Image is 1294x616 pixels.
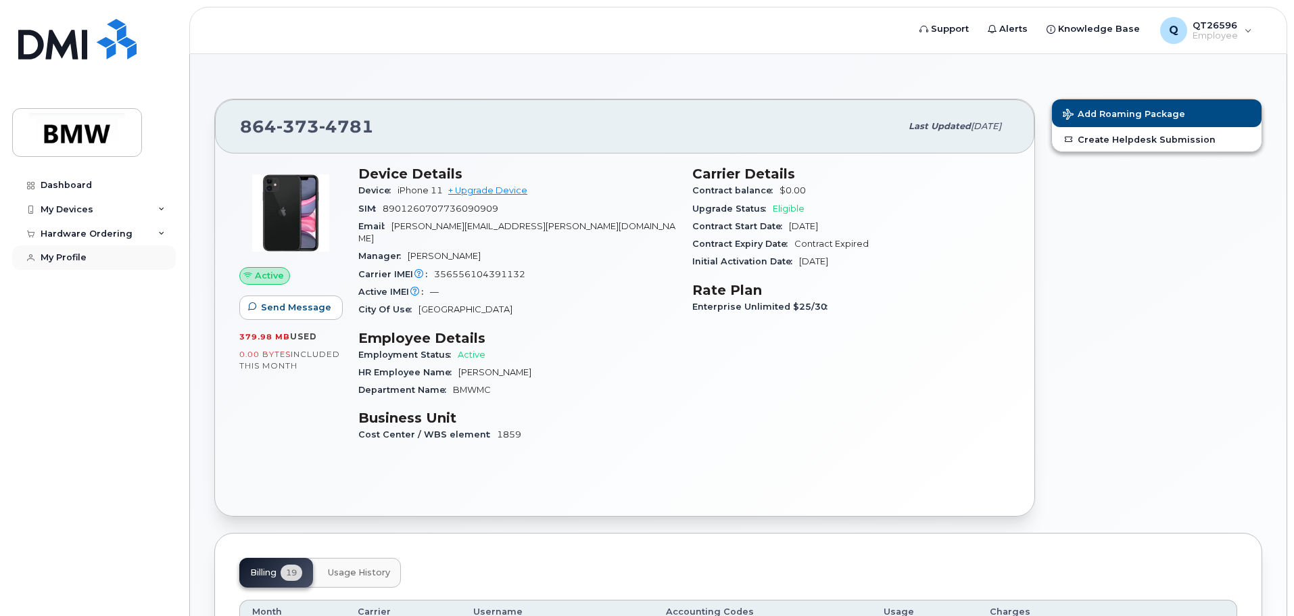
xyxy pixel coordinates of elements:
[1052,99,1262,127] button: Add Roaming Package
[692,239,794,249] span: Contract Expiry Date
[328,567,390,578] span: Usage History
[239,332,290,341] span: 379.98 MB
[789,221,818,231] span: [DATE]
[1052,127,1262,151] a: Create Helpdesk Submission
[692,256,799,266] span: Initial Activation Date
[692,282,1010,298] h3: Rate Plan
[497,429,521,440] span: 1859
[358,251,408,261] span: Manager
[358,385,453,395] span: Department Name
[240,116,374,137] span: 864
[692,166,1010,182] h3: Carrier Details
[358,367,458,377] span: HR Employee Name
[453,385,491,395] span: BMWMC
[358,350,458,360] span: Employment Status
[358,166,676,182] h3: Device Details
[383,204,498,214] span: 8901260707736090909
[692,204,773,214] span: Upgrade Status
[319,116,374,137] span: 4781
[239,350,291,359] span: 0.00 Bytes
[1235,557,1284,606] iframe: Messenger Launcher
[692,302,834,312] span: Enterprise Unlimited $25/30
[692,185,780,195] span: Contract balance
[434,269,525,279] span: 356556104391132
[458,367,531,377] span: [PERSON_NAME]
[250,172,331,254] img: iPhone_11.jpg
[794,239,869,249] span: Contract Expired
[398,185,443,195] span: iPhone 11
[358,330,676,346] h3: Employee Details
[448,185,527,195] a: + Upgrade Device
[358,185,398,195] span: Device
[418,304,512,314] span: [GEOGRAPHIC_DATA]
[239,295,343,320] button: Send Message
[971,121,1001,131] span: [DATE]
[358,269,434,279] span: Carrier IMEI
[458,350,485,360] span: Active
[290,331,317,341] span: used
[430,287,439,297] span: —
[358,410,676,426] h3: Business Unit
[358,221,391,231] span: Email
[358,204,383,214] span: SIM
[909,121,971,131] span: Last updated
[358,429,497,440] span: Cost Center / WBS element
[773,204,805,214] span: Eligible
[277,116,319,137] span: 373
[358,287,430,297] span: Active IMEI
[780,185,806,195] span: $0.00
[358,304,418,314] span: City Of Use
[692,221,789,231] span: Contract Start Date
[261,301,331,314] span: Send Message
[408,251,481,261] span: [PERSON_NAME]
[358,221,675,243] span: [PERSON_NAME][EMAIL_ADDRESS][PERSON_NAME][DOMAIN_NAME]
[799,256,828,266] span: [DATE]
[255,269,284,282] span: Active
[1063,109,1185,122] span: Add Roaming Package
